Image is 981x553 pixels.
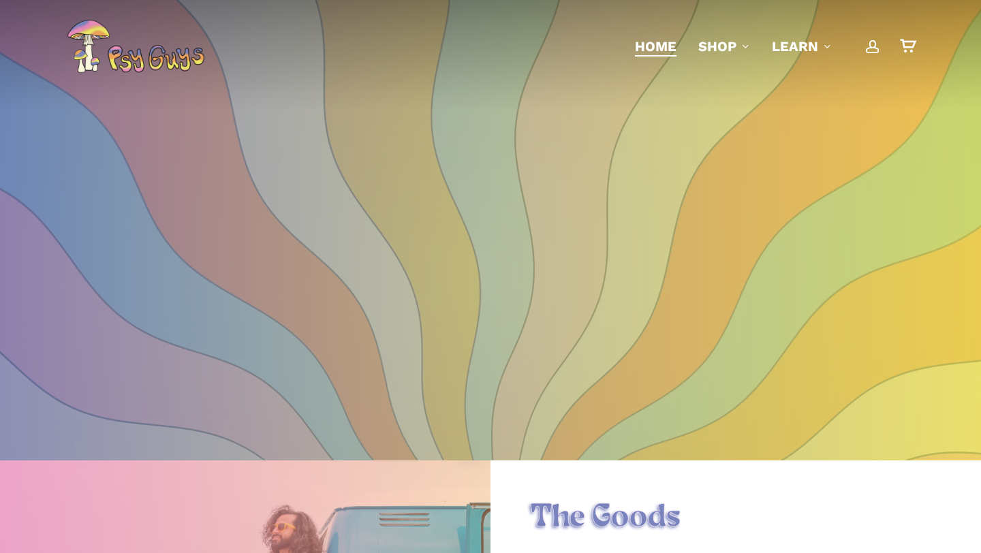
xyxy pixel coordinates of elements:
span: Learn [772,38,818,54]
a: Shop [698,37,750,56]
a: Learn [772,37,832,56]
img: PsyGuys [67,19,204,74]
span: Shop [698,38,736,54]
h1: The Goods [530,499,942,537]
a: Home [635,37,676,56]
span: Home [635,38,676,54]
